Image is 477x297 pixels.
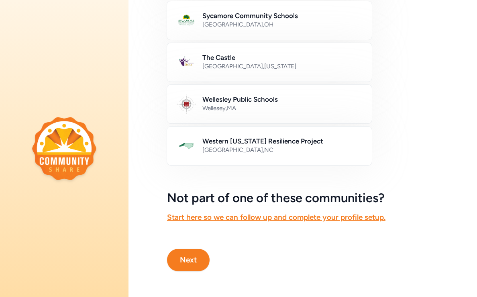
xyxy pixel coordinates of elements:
[32,117,96,180] img: logo
[202,94,362,104] h2: Wellesley Public Schools
[202,146,362,154] div: [GEOGRAPHIC_DATA] , NC
[167,191,438,205] h5: Not part of one of these communities?
[202,136,362,146] h2: Western [US_STATE] Resilience Project
[202,104,362,112] div: Wellesey , MA
[202,20,362,29] div: [GEOGRAPHIC_DATA] , OH
[202,53,362,62] h2: The Castle
[177,11,196,30] img: Logo
[177,94,196,114] img: Logo
[202,11,362,20] h2: Sycamore Community Schools
[167,213,385,222] a: Start here so we can follow up and complete your profile setup.
[202,62,362,70] div: [GEOGRAPHIC_DATA] , [US_STATE]
[167,249,210,271] button: Next
[177,53,196,72] img: Logo
[177,136,196,156] img: Logo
